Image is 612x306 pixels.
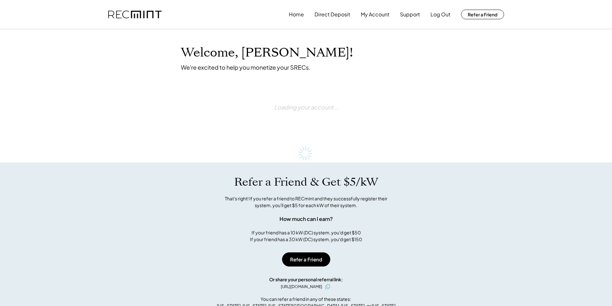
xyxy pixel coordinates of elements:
div: How much can I earn? [279,215,333,223]
button: Home [289,8,304,21]
button: Refer a Friend [282,252,330,267]
img: recmint-logotype%403x.png [108,11,162,19]
div: If your friend has a 10 kW (DC) system, you'd get $50 If your friend has a 30 kW (DC) system, you... [250,229,362,243]
button: Log Out [430,8,450,21]
button: My Account [361,8,389,21]
div: Or share your personal referral link: [269,276,343,283]
div: We're excited to help you monetize your SRECs. [181,64,310,71]
div: That's right! If you refer a friend to RECmint and they successfully register their system, you'l... [218,195,395,209]
button: Support [400,8,420,21]
div: Loading your account... [274,87,338,127]
button: Refer a Friend [461,10,504,19]
h1: Welcome, [PERSON_NAME]! [181,45,353,60]
button: click to copy [324,283,332,291]
div: [URL][DOMAIN_NAME] [281,284,322,290]
h1: Refer a Friend & Get $5/kW [234,175,378,189]
button: Direct Deposit [315,8,350,21]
